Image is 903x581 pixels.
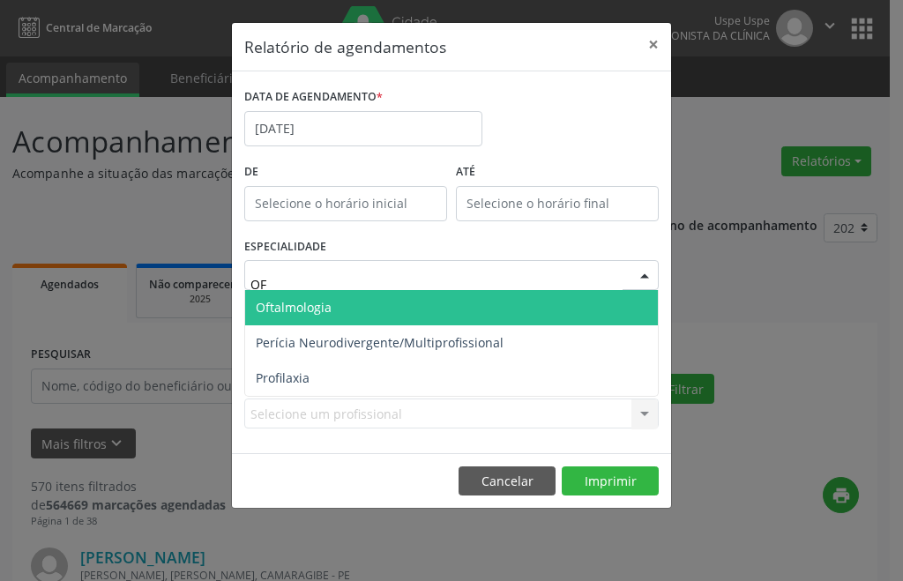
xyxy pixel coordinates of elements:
[459,466,556,496] button: Cancelar
[456,159,659,186] label: ATÉ
[562,466,659,496] button: Imprimir
[256,369,310,386] span: Profilaxia
[244,159,447,186] label: De
[636,23,671,66] button: Close
[244,84,383,111] label: DATA DE AGENDAMENTO
[244,234,326,261] label: ESPECIALIDADE
[244,186,447,221] input: Selecione o horário inicial
[250,266,623,302] input: Seleciona uma especialidade
[244,35,446,58] h5: Relatório de agendamentos
[256,299,332,316] span: Oftalmologia
[244,111,482,146] input: Selecione uma data ou intervalo
[456,186,659,221] input: Selecione o horário final
[256,334,504,351] span: Perícia Neurodivergente/Multiprofissional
